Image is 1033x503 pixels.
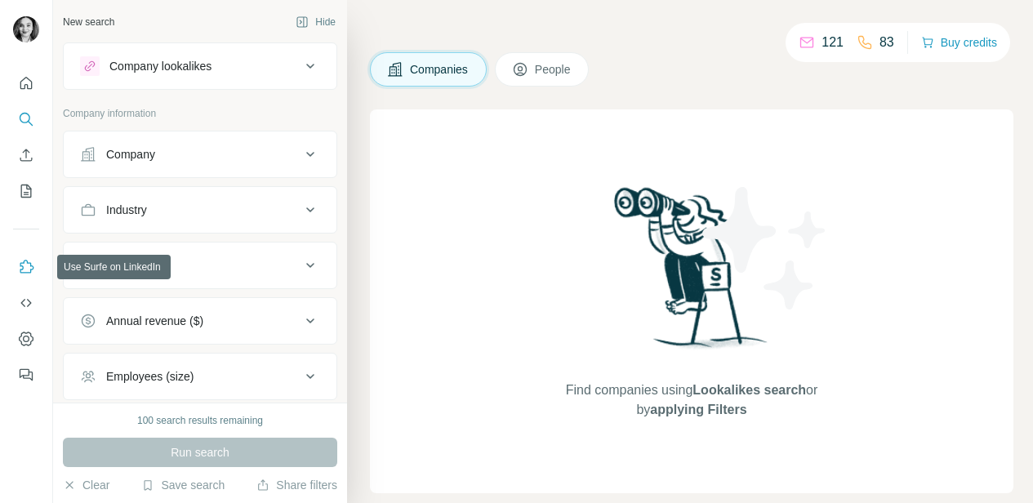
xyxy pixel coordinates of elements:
button: My lists [13,176,39,206]
button: HQ location [64,246,336,285]
button: Clear [63,477,109,493]
button: Share filters [256,477,337,493]
div: Company [106,146,155,162]
button: Search [13,105,39,134]
div: Industry [106,202,147,218]
p: 83 [879,33,894,52]
div: New search [63,15,114,29]
div: Annual revenue ($) [106,313,203,329]
p: 121 [822,33,844,52]
span: Companies [410,61,470,78]
span: Find companies using or by [561,381,822,420]
span: People [535,61,572,78]
img: Surfe Illustration - Woman searching with binoculars [607,183,777,365]
button: Company lookalikes [64,47,336,86]
button: Quick start [13,69,39,98]
h4: Search [370,20,1013,42]
button: Industry [64,190,336,229]
span: applying Filters [650,403,746,416]
button: Use Surfe API [13,288,39,318]
button: Dashboard [13,324,39,354]
div: Company lookalikes [109,58,211,74]
button: Hide [284,10,347,34]
div: HQ location [106,257,166,274]
p: Company information [63,106,337,121]
div: 100 search results remaining [137,413,263,428]
button: Save search [141,477,225,493]
button: Feedback [13,360,39,389]
button: Company [64,135,336,174]
img: Avatar [13,16,39,42]
button: Buy credits [921,31,997,54]
button: Enrich CSV [13,140,39,170]
img: Surfe Illustration - Stars [692,175,839,322]
div: Employees (size) [106,368,194,385]
button: Use Surfe on LinkedIn [13,252,39,282]
button: Annual revenue ($) [64,301,336,341]
span: Lookalikes search [692,383,806,397]
button: Employees (size) [64,357,336,396]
